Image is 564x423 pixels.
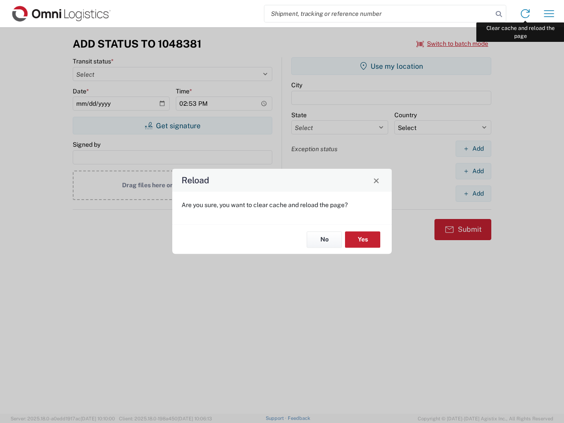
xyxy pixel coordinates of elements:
button: Yes [345,231,380,248]
h4: Reload [182,174,209,187]
p: Are you sure, you want to clear cache and reload the page? [182,201,382,209]
input: Shipment, tracking or reference number [264,5,493,22]
button: No [307,231,342,248]
button: Close [370,174,382,186]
